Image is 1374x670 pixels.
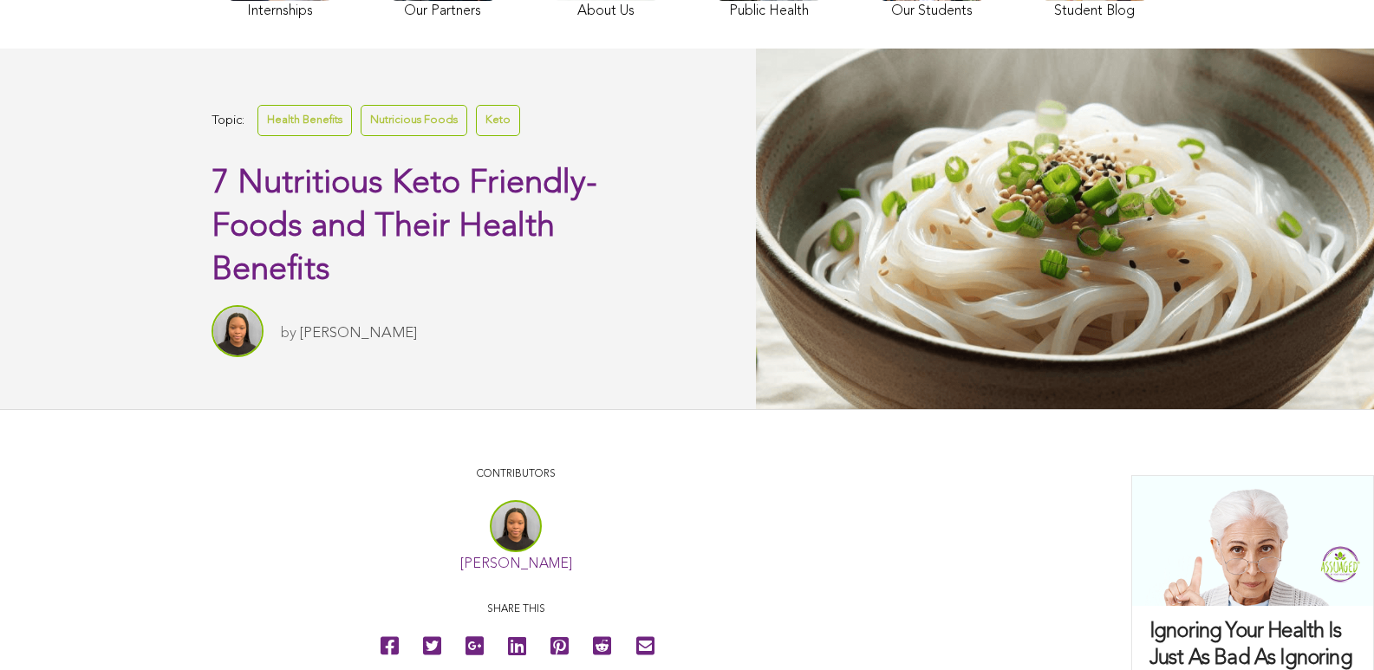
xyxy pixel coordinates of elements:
a: [PERSON_NAME] [300,326,417,341]
span: Topic: [212,109,244,133]
span: 7 Nutritious Keto Friendly-Foods and Their Health Benefits [212,167,597,287]
p: Share this [234,602,798,618]
a: Keto [476,105,520,135]
img: Satya Benoit [212,305,264,357]
iframe: Chat Widget [1287,587,1374,670]
a: [PERSON_NAME] [460,557,572,571]
p: CONTRIBUTORS [234,466,798,483]
span: by [281,326,296,341]
a: Health Benefits [257,105,352,135]
a: Nutricious Foods [361,105,467,135]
